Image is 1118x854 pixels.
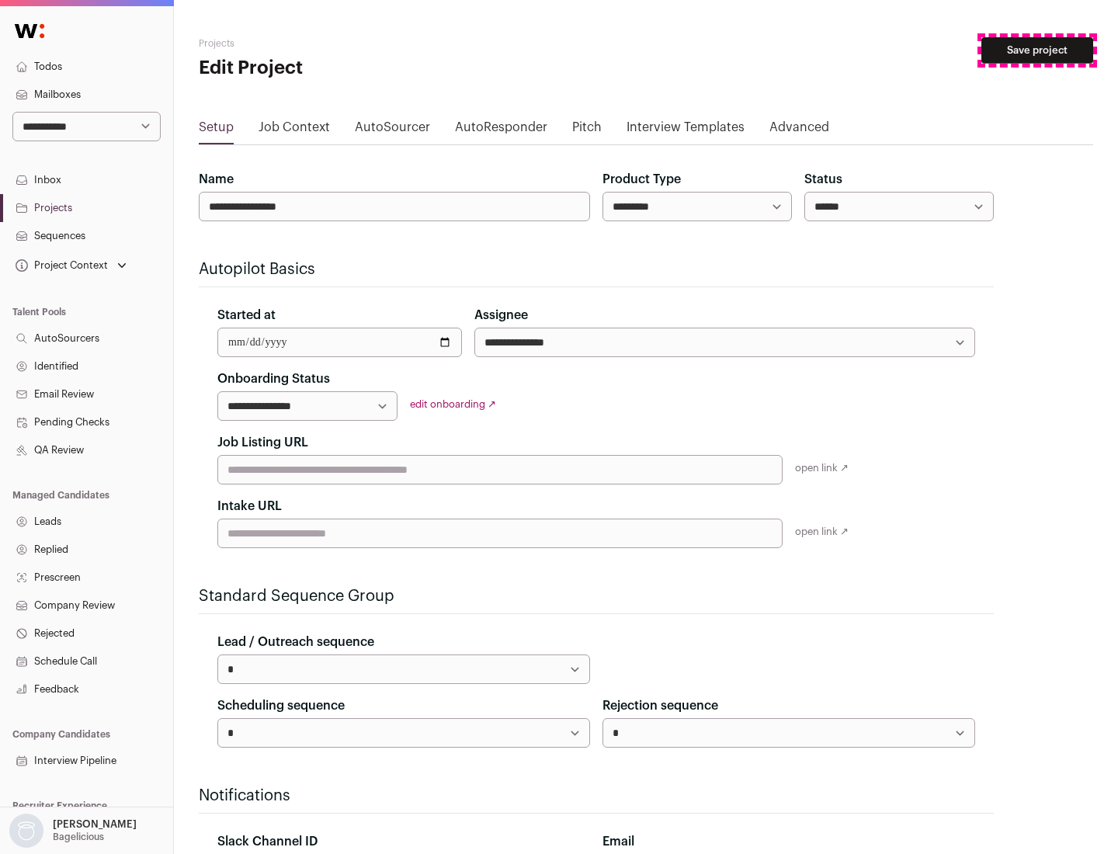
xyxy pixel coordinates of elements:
[12,259,108,272] div: Project Context
[217,433,308,452] label: Job Listing URL
[199,585,994,607] h2: Standard Sequence Group
[259,118,330,143] a: Job Context
[602,696,718,715] label: Rejection sequence
[217,370,330,388] label: Onboarding Status
[217,633,374,651] label: Lead / Outreach sequence
[199,259,994,280] h2: Autopilot Basics
[217,832,318,851] label: Slack Channel ID
[572,118,602,143] a: Pitch
[804,170,842,189] label: Status
[355,118,430,143] a: AutoSourcer
[6,814,140,848] button: Open dropdown
[602,170,681,189] label: Product Type
[53,831,104,843] p: Bagelicious
[12,255,130,276] button: Open dropdown
[199,118,234,143] a: Setup
[6,16,53,47] img: Wellfound
[410,399,496,409] a: edit onboarding ↗
[474,306,528,325] label: Assignee
[53,818,137,831] p: [PERSON_NAME]
[627,118,745,143] a: Interview Templates
[199,785,994,807] h2: Notifications
[217,696,345,715] label: Scheduling sequence
[602,832,975,851] div: Email
[199,56,497,81] h1: Edit Project
[217,306,276,325] label: Started at
[9,814,43,848] img: nopic.png
[199,170,234,189] label: Name
[455,118,547,143] a: AutoResponder
[981,37,1093,64] button: Save project
[217,497,282,516] label: Intake URL
[769,118,829,143] a: Advanced
[199,37,497,50] h2: Projects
